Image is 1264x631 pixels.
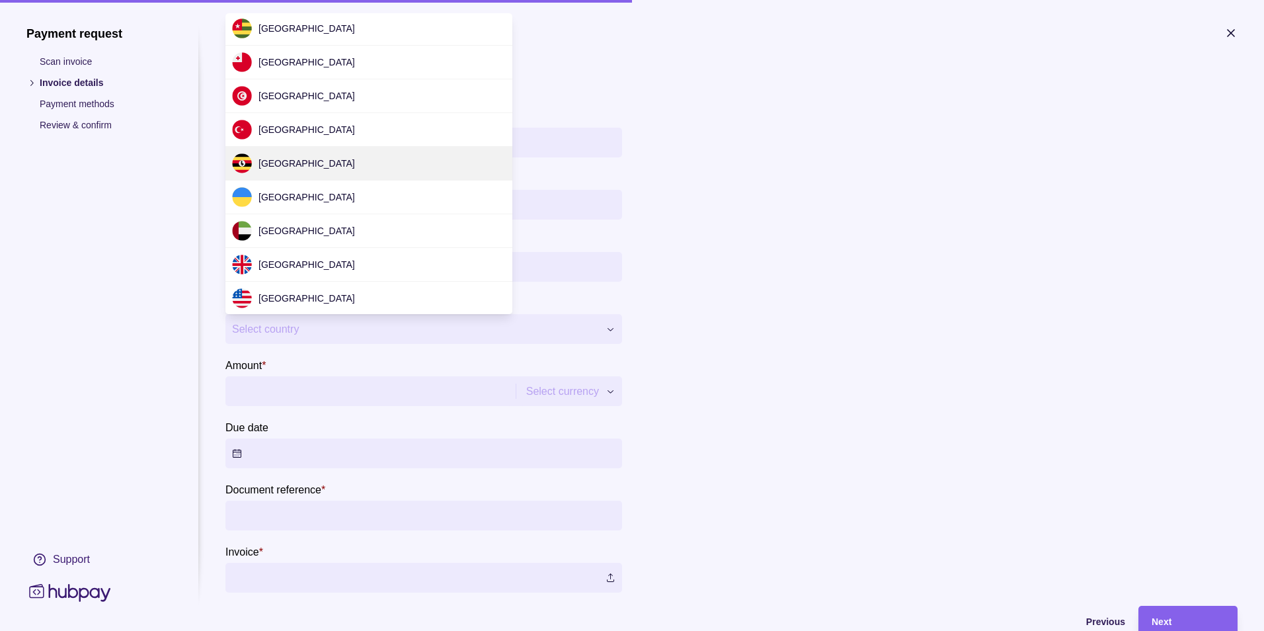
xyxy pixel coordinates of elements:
span: [GEOGRAPHIC_DATA] [258,23,355,34]
span: [GEOGRAPHIC_DATA] [258,124,355,135]
span: [GEOGRAPHIC_DATA] [258,91,355,101]
span: [GEOGRAPHIC_DATA] [258,192,355,202]
img: ae [232,221,252,241]
span: [GEOGRAPHIC_DATA] [258,293,355,304]
img: ua [232,187,252,207]
span: [GEOGRAPHIC_DATA] [258,259,355,270]
span: [GEOGRAPHIC_DATA] [258,57,355,67]
span: [GEOGRAPHIC_DATA] [258,226,355,236]
span: [GEOGRAPHIC_DATA] [258,158,355,169]
img: tr [232,120,252,140]
img: gb [232,255,252,274]
img: tg [232,19,252,38]
img: us [232,288,252,308]
img: tn [232,86,252,106]
img: ug [232,153,252,173]
img: to [232,52,252,72]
